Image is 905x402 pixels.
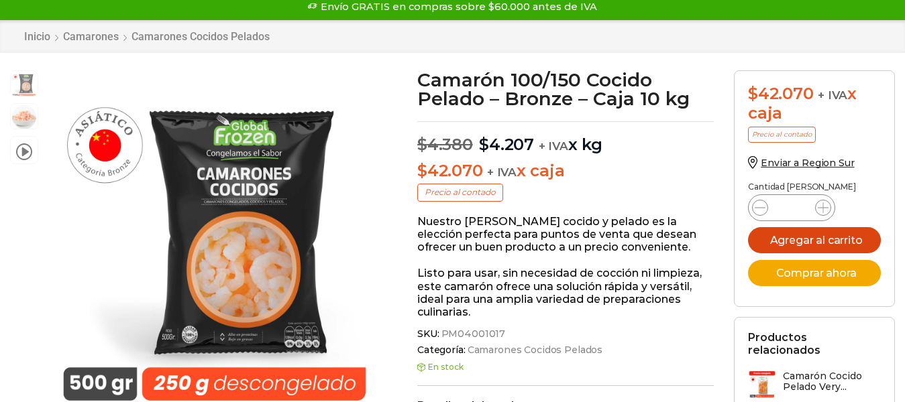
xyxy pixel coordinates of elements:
[748,182,881,192] p: Cantidad [PERSON_NAME]
[417,121,714,155] p: x kg
[23,30,51,43] a: Inicio
[479,135,534,154] bdi: 4.207
[748,260,881,286] button: Comprar ahora
[417,161,482,180] bdi: 42.070
[466,344,603,356] a: Camarones Cocidos Pelados
[417,135,473,154] bdi: 4.380
[761,157,854,169] span: Enviar a Region Sur
[417,328,714,340] span: SKU:
[748,157,854,169] a: Enviar a Region Sur
[779,198,804,217] input: Product quantity
[439,328,506,340] span: PM04001017
[131,30,270,43] a: Camarones Cocidos Pelados
[748,84,881,123] div: x caja
[539,139,568,153] span: + IVA
[479,135,489,154] span: $
[417,184,503,201] p: Precio al contado
[748,227,881,253] button: Agregar al carrito
[417,70,714,108] h1: Camarón 100/150 Cocido Pelado – Bronze – Caja 10 kg
[417,161,714,181] p: x caja
[748,84,813,103] bdi: 42.070
[748,127,816,143] p: Precio al contado
[417,344,714,356] span: Categoría:
[23,30,270,43] nav: Breadcrumb
[748,371,881,399] a: Camarón Cocido Pelado Very...
[417,267,714,318] p: Listo para usar, sin necesidad de cocción ni limpieza, este camarón ofrece una solución rápida y ...
[417,215,714,254] p: Nuestro [PERSON_NAME] cocido y pelado es la elección perfecta para puntos de venta que desean ofr...
[62,30,119,43] a: Camarones
[417,362,714,372] p: En stock
[748,84,758,103] span: $
[748,331,881,356] h2: Productos relacionados
[818,88,847,102] span: + IVA
[11,104,38,131] span: 100-150
[417,135,427,154] span: $
[417,161,427,180] span: $
[783,371,881,393] h3: Camarón Cocido Pelado Very...
[487,165,517,179] span: + IVA
[11,71,38,98] span: Camarón 100/150 Cocido Pelado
